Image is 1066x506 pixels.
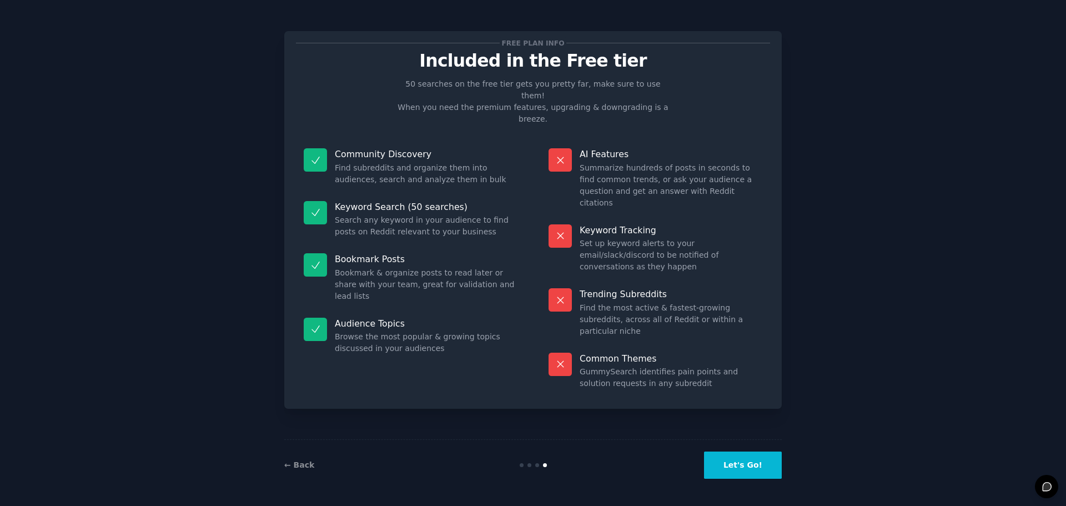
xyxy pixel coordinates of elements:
p: Keyword Search (50 searches) [335,201,517,213]
dd: Find the most active & fastest-growing subreddits, across all of Reddit or within a particular niche [580,302,762,337]
dd: Set up keyword alerts to your email/slack/discord to be notified of conversations as they happen [580,238,762,273]
p: AI Features [580,148,762,160]
dd: Summarize hundreds of posts in seconds to find common trends, or ask your audience a question and... [580,162,762,209]
dd: Search any keyword in your audience to find posts on Reddit relevant to your business [335,214,517,238]
span: Free plan info [500,37,566,49]
p: Keyword Tracking [580,224,762,236]
dd: Bookmark & organize posts to read later or share with your team, great for validation and lead lists [335,267,517,302]
p: Bookmark Posts [335,253,517,265]
dd: GummySearch identifies pain points and solution requests in any subreddit [580,366,762,389]
a: ← Back [284,460,314,469]
button: Let's Go! [704,452,782,479]
dd: Find subreddits and organize them into audiences, search and analyze them in bulk [335,162,517,186]
p: Included in the Free tier [296,51,770,71]
p: 50 searches on the free tier gets you pretty far, make sure to use them! When you need the premiu... [393,78,673,125]
p: Community Discovery [335,148,517,160]
p: Common Themes [580,353,762,364]
p: Trending Subreddits [580,288,762,300]
dd: Browse the most popular & growing topics discussed in your audiences [335,331,517,354]
p: Audience Topics [335,318,517,329]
